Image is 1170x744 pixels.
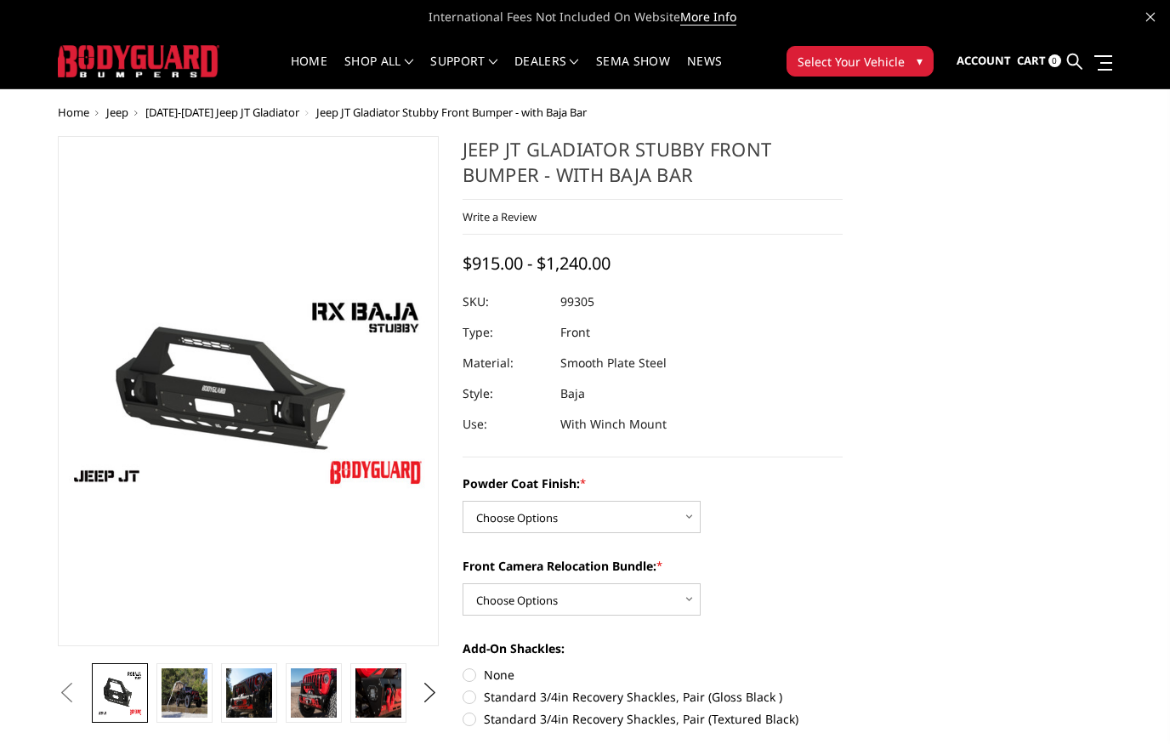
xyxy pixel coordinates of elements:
[1017,53,1046,68] span: Cart
[917,52,923,70] span: ▾
[355,668,401,718] img: Jeep JT Gladiator Stubby Front Bumper - with Baja Bar
[957,53,1011,68] span: Account
[560,409,667,440] dd: With Winch Mount
[463,317,548,348] dt: Type:
[291,55,327,88] a: Home
[787,46,934,77] button: Select Your Vehicle
[687,55,722,88] a: News
[463,639,843,657] label: Add-On Shackles:
[430,55,497,88] a: Support
[463,136,843,200] h1: Jeep JT Gladiator Stubby Front Bumper - with Baja Bar
[106,105,128,120] a: Jeep
[560,287,594,317] dd: 99305
[463,348,548,378] dt: Material:
[560,348,667,378] dd: Smooth Plate Steel
[680,9,736,26] a: More Info
[316,105,587,120] span: Jeep JT Gladiator Stubby Front Bumper - with Baja Bar
[417,680,442,706] button: Next
[560,317,590,348] dd: Front
[463,209,537,224] a: Write a Review
[63,287,434,496] img: Jeep JT Gladiator Stubby Front Bumper - with Baja Bar
[97,668,143,718] img: Jeep JT Gladiator Stubby Front Bumper - with Baja Bar
[514,55,579,88] a: Dealers
[798,53,905,71] span: Select Your Vehicle
[463,557,843,575] label: Front Camera Relocation Bundle:
[463,710,843,728] label: Standard 3/4in Recovery Shackles, Pair (Textured Black)
[463,409,548,440] dt: Use:
[463,252,611,275] span: $915.00 - $1,240.00
[1017,38,1061,84] a: Cart 0
[58,105,89,120] a: Home
[162,668,207,718] img: Jeep JT Gladiator Stubby Front Bumper - with Baja Bar
[344,55,413,88] a: shop all
[58,136,439,646] a: Jeep JT Gladiator Stubby Front Bumper - with Baja Bar
[463,378,548,409] dt: Style:
[463,688,843,706] label: Standard 3/4in Recovery Shackles, Pair (Gloss Black )
[957,38,1011,84] a: Account
[1048,54,1061,67] span: 0
[560,378,585,409] dd: Baja
[226,668,272,718] img: Jeep JT Gladiator Stubby Front Bumper - with Baja Bar
[463,287,548,317] dt: SKU:
[145,105,299,120] a: [DATE]-[DATE] Jeep JT Gladiator
[463,474,843,492] label: Powder Coat Finish:
[291,668,337,718] img: Jeep JT Gladiator Stubby Front Bumper - with Baja Bar
[463,666,843,684] label: None
[596,55,670,88] a: SEMA Show
[54,680,79,706] button: Previous
[58,45,219,77] img: BODYGUARD BUMPERS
